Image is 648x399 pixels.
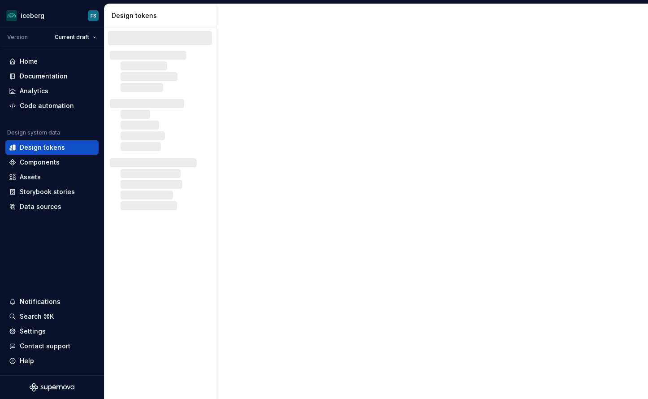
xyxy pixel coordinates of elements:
a: Assets [5,170,99,184]
button: icebergFS [2,6,102,25]
div: Storybook stories [20,187,75,196]
span: Current draft [55,34,89,41]
a: Code automation [5,99,99,113]
a: Analytics [5,84,99,98]
div: Analytics [20,87,48,95]
div: Version [7,34,28,41]
div: Settings [20,327,46,336]
button: Notifications [5,295,99,309]
a: Settings [5,324,99,338]
div: Code automation [20,101,74,110]
div: Home [20,57,38,66]
a: Data sources [5,199,99,214]
div: Data sources [20,202,61,211]
div: iceberg [21,11,44,20]
a: Components [5,155,99,169]
div: Assets [20,173,41,182]
button: Help [5,354,99,368]
div: Components [20,158,60,167]
a: Storybook stories [5,185,99,199]
div: Help [20,356,34,365]
div: FS [91,12,96,19]
a: Documentation [5,69,99,83]
div: Design tokens [20,143,65,152]
div: Design system data [7,129,60,136]
div: Search ⌘K [20,312,54,321]
button: Current draft [51,31,100,43]
svg: Supernova Logo [30,383,74,392]
div: Documentation [20,72,68,81]
button: Contact support [5,339,99,353]
div: Design tokens [112,11,212,20]
button: Search ⌘K [5,309,99,324]
div: Contact support [20,342,70,351]
img: 418c6d47-6da6-4103-8b13-b5999f8989a1.png [6,10,17,21]
a: Home [5,54,99,69]
a: Design tokens [5,140,99,155]
div: Notifications [20,297,60,306]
